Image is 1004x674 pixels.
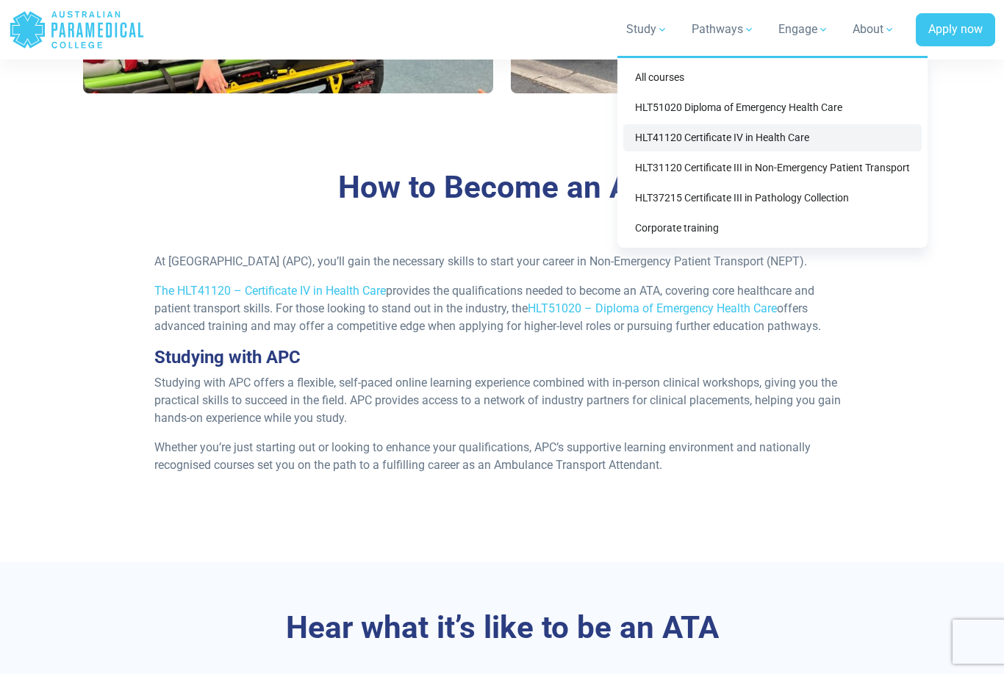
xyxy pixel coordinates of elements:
a: HLT37215 Certificate III in Pathology Collection [623,184,922,212]
h2: Hear what it’s like to be an ATA [83,609,922,647]
a: Engage [770,9,838,50]
a: About [844,9,904,50]
a: HLT41120 Certificate IV in Health Care [623,124,922,151]
a: Pathways [683,9,764,50]
h3: Studying with APC [154,347,850,368]
a: Study [617,9,677,50]
p: Whether you’re just starting out or looking to enhance your qualifications, APC’s supportive lear... [154,439,850,474]
a: The HLT41120 – Certificate IV in Health Care [154,284,386,298]
a: Apply now [916,13,995,47]
a: Corporate training [623,215,922,242]
a: HLT31120 Certificate III in Non-Emergency Patient Transport [623,154,922,182]
a: Australian Paramedical College [9,6,145,54]
h2: How to Become an ATA [83,169,922,207]
p: At [GEOGRAPHIC_DATA] (APC), you’ll gain the necessary skills to start your career in Non-Emergenc... [154,253,850,270]
p: Studying with APC offers a flexible, self-paced online learning experience combined with in-perso... [154,374,850,427]
a: All courses [623,64,922,91]
div: Study [617,56,928,248]
a: HLT51020 Diploma of Emergency Health Care [623,94,922,121]
a: HLT51020 – Diploma of Emergency Health Care [528,301,777,315]
p: provides the qualifications needed to become an ATA, covering core healthcare and patient transpo... [154,282,850,335]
